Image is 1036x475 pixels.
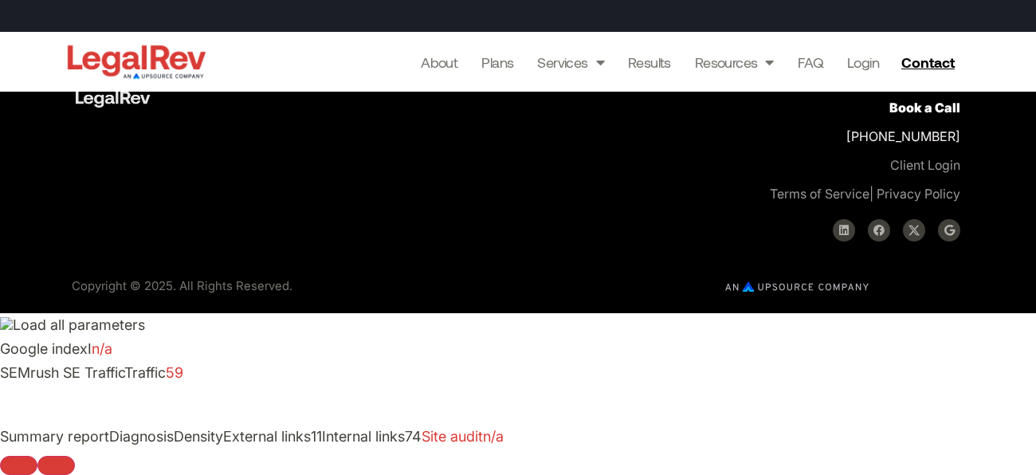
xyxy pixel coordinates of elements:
a: Contact [895,49,965,75]
a: Site auditn/a [422,428,504,445]
a: Book a Call [889,100,960,116]
span: Internal links [322,428,405,445]
a: 59 [166,364,183,381]
a: Results [628,51,671,73]
p: [PHONE_NUMBER] [538,93,960,208]
a: n/a [92,340,112,357]
a: Terms of Service [770,186,869,202]
a: FAQ [798,51,823,73]
span: I [88,340,92,357]
nav: Menu [421,51,879,73]
span: Traffic [124,364,166,381]
a: Resources [695,51,774,73]
span: | [770,186,873,202]
a: Login [847,51,879,73]
a: Services [537,51,604,73]
span: Load all parameters [13,316,145,333]
span: Density [174,428,223,445]
a: Client Login [890,157,960,173]
a: Privacy Policy [877,186,960,202]
span: 11 [311,428,322,445]
a: Plans [481,51,513,73]
span: n/a [483,428,504,445]
span: 74 [405,428,422,445]
span: Contact [901,55,955,69]
span: Site audit [422,428,483,445]
span: External links [223,428,311,445]
span: Copyright © 2025. All Rights Reserved. [72,278,292,293]
a: About [421,51,457,73]
span: Diagnosis [109,428,174,445]
button: Configure panel [37,456,75,475]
